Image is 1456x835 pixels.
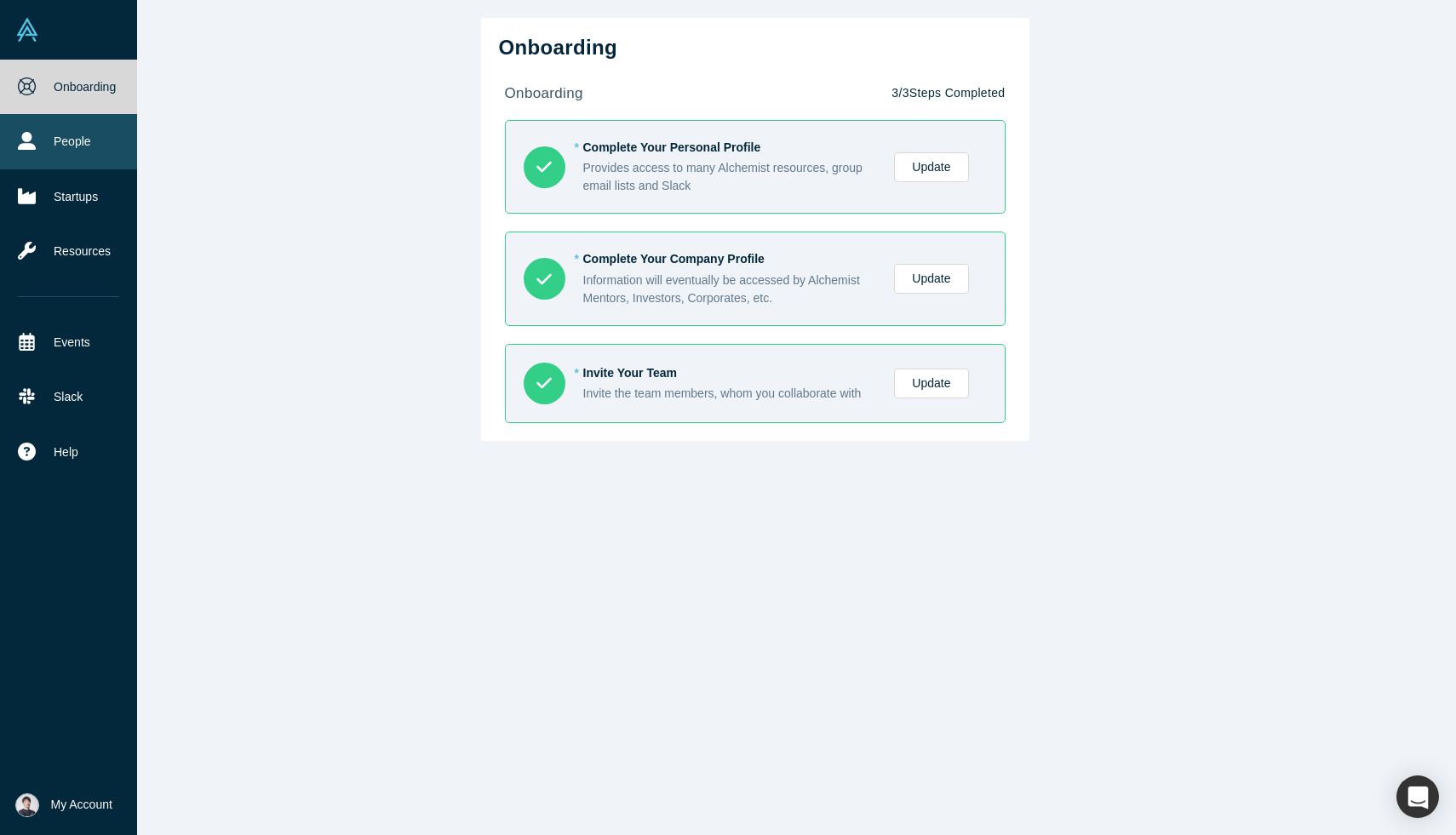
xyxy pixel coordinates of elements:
[499,36,1012,60] h2: Onboarding
[583,272,877,307] div: Information will eventually be accessed by Alchemist Mentors, Investors, Corporates, etc.
[15,793,112,817] button: My Account
[891,84,1005,102] p: 3 / 3 Steps Completed
[505,85,583,101] strong: onboarding
[583,159,877,195] div: Provides access to many Alchemist resources, group email lists and Slack
[583,385,877,403] div: Invite the team members, whom you collaborate with
[894,152,968,182] a: Update
[15,18,39,42] img: Alchemist Vault Logo
[583,250,877,268] div: Complete Your Company Profile
[894,264,968,294] a: Update
[583,364,877,382] div: Invite Your Team
[51,796,112,814] span: My Account
[894,369,968,398] a: Update
[583,139,877,157] div: Complete Your Personal Profile
[15,793,39,817] img: Katsutoshi Tabata's Account
[54,443,78,461] span: Help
